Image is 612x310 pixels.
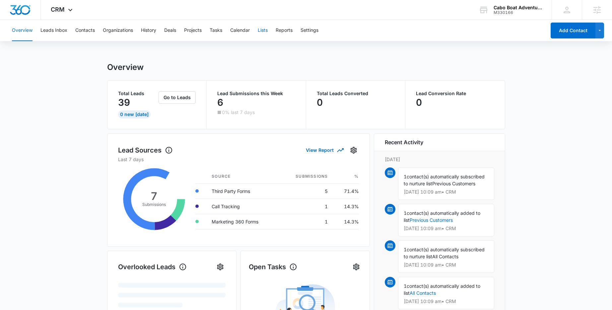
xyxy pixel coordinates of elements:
button: Settings [215,262,226,272]
button: Tasks [210,20,222,41]
button: Projects [184,20,202,41]
img: tab_keywords_by_traffic_grey.svg [66,38,71,44]
td: Third Party Forms [206,183,279,199]
img: logo_orange.svg [11,11,16,16]
td: 5 [279,183,333,199]
button: Contacts [75,20,95,41]
p: [DATE] 10:09 am • CRM [404,226,489,231]
button: View Report [306,144,343,156]
p: 6 [217,97,223,108]
div: Keywords by Traffic [73,39,112,43]
button: History [141,20,156,41]
span: Previous Customers [432,181,475,186]
p: Last 7 days [118,156,359,163]
p: Total Leads [118,91,158,96]
p: Lead Submissions this Week [217,91,295,96]
div: v 4.0.25 [19,11,33,16]
th: % [333,169,359,184]
span: contact(s) automatically added to list [404,283,480,296]
p: Total Leads Converted [317,91,395,96]
p: 0% last 7 days [222,110,255,115]
a: All Contacts [410,290,436,296]
th: Source [206,169,279,184]
div: 0 New [DATE] [118,110,151,118]
p: 0 [317,97,323,108]
span: contact(s) automatically added to list [404,210,480,223]
td: 1 [279,214,333,229]
div: Domain: [DOMAIN_NAME] [17,17,73,23]
a: Go to Leads [159,94,196,100]
span: 1 [404,247,407,252]
td: 14.3% [333,214,359,229]
div: Domain Overview [25,39,59,43]
p: Lead Conversion Rate [416,91,494,96]
p: [DATE] [385,156,494,163]
span: 1 [404,283,407,289]
span: All Contacts [432,254,458,259]
p: [DATE] 10:09 am • CRM [404,299,489,304]
p: [DATE] 10:09 am • CRM [404,263,489,267]
span: CRM [51,6,65,13]
button: Lists [258,20,268,41]
h6: Recent Activity [385,138,423,146]
button: Organizations [103,20,133,41]
td: 14.3% [333,199,359,214]
button: Calendar [230,20,250,41]
button: Overview [12,20,33,41]
td: 1 [279,199,333,214]
div: account id [494,10,542,15]
button: Deals [164,20,176,41]
img: tab_domain_overview_orange.svg [18,38,23,44]
p: [DATE] 10:09 am • CRM [404,190,489,194]
th: Submissions [279,169,333,184]
h1: Lead Sources [118,145,173,155]
p: 0 [416,97,422,108]
button: Settings [348,145,359,155]
h1: Overlooked Leads [118,262,187,272]
span: contact(s) automatically subscribed to nurture list [404,247,485,259]
button: Reports [276,20,293,41]
button: Add Contact [551,23,595,38]
div: account name [494,5,542,10]
td: 71.4% [333,183,359,199]
span: contact(s) automatically subscribed to nurture list [404,174,485,186]
p: 39 [118,97,130,108]
button: Go to Leads [159,91,196,104]
span: 1 [404,174,407,179]
h1: Overview [107,62,144,72]
td: Call Tracking [206,199,279,214]
span: 1 [404,210,407,216]
a: Previous Customers [410,217,453,223]
button: Settings [301,20,318,41]
button: Leads Inbox [40,20,67,41]
button: Settings [351,262,362,272]
td: Marketing 360 Forms [206,214,279,229]
img: website_grey.svg [11,17,16,23]
h1: Open Tasks [249,262,297,272]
